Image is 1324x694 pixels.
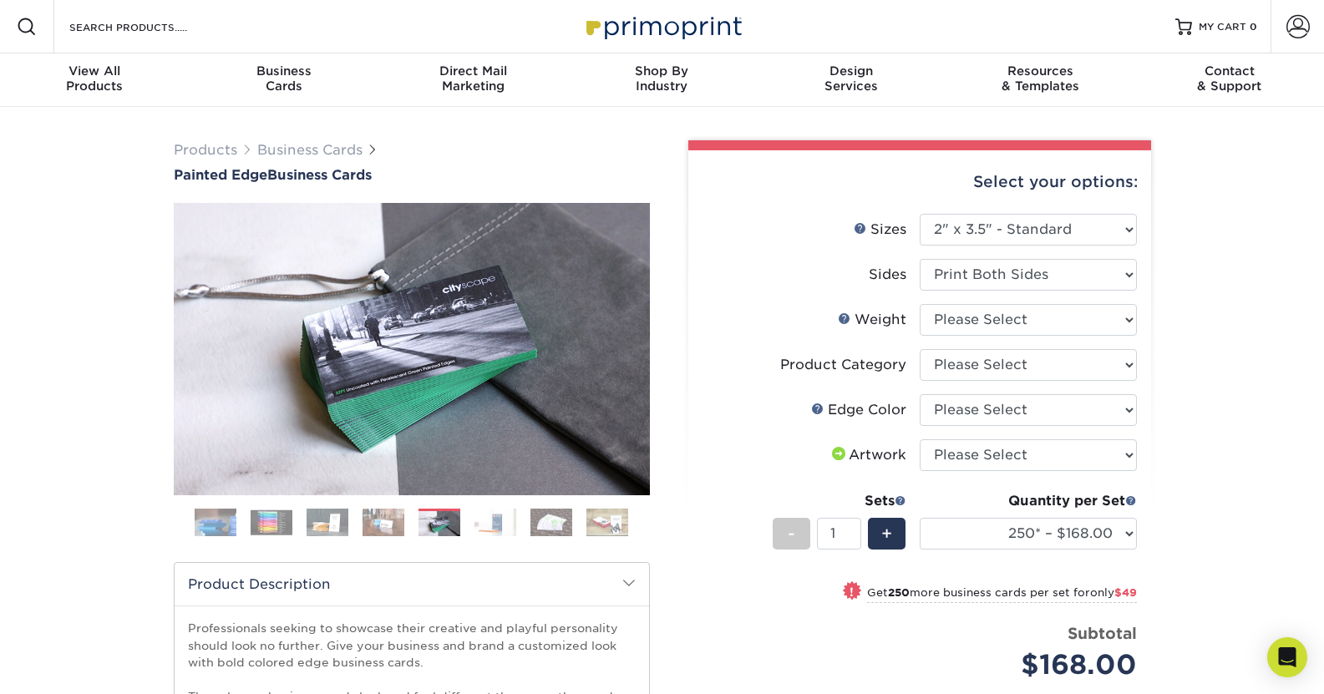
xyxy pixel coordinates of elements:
a: DesignServices [757,53,946,107]
span: Resources [946,63,1134,79]
img: Business Cards 07 [530,508,572,537]
div: Sizes [854,220,906,240]
div: Cards [189,63,378,94]
a: BusinessCards [189,53,378,107]
span: Direct Mail [378,63,567,79]
img: Business Cards 02 [251,509,292,535]
span: + [881,521,892,546]
span: only [1090,586,1137,599]
a: Products [174,142,237,158]
strong: Subtotal [1068,624,1137,642]
span: Business [189,63,378,79]
img: Business Cards 01 [195,502,236,544]
span: Painted Edge [174,167,267,183]
span: $49 [1114,586,1137,599]
img: Painted Edge 05 [174,185,650,514]
h1: Business Cards [174,167,650,183]
img: Business Cards 08 [586,508,628,537]
a: Direct MailMarketing [378,53,567,107]
div: Open Intercom Messenger [1267,637,1307,677]
div: Weight [838,310,906,330]
div: Sets [773,491,906,511]
img: Business Cards 04 [363,508,404,537]
div: Product Category [780,355,906,375]
small: Get more business cards per set for [867,586,1137,603]
span: Contact [1135,63,1324,79]
span: - [788,521,795,546]
div: Services [757,63,946,94]
a: Shop ByIndustry [567,53,756,107]
strong: 250 [888,586,910,599]
img: Primoprint [579,8,746,44]
a: Painted EdgeBusiness Cards [174,167,650,183]
a: Contact& Support [1135,53,1324,107]
div: Select your options: [702,150,1138,214]
img: Business Cards 05 [419,509,460,539]
input: SEARCH PRODUCTS..... [68,17,231,37]
div: & Templates [946,63,1134,94]
div: $168.00 [932,645,1137,685]
div: Marketing [378,63,567,94]
div: Industry [567,63,756,94]
div: Edge Color [811,400,906,420]
a: Business Cards [257,142,363,158]
div: Sides [869,265,906,285]
span: Shop By [567,63,756,79]
span: Design [757,63,946,79]
div: Quantity per Set [920,491,1137,511]
a: Resources& Templates [946,53,1134,107]
div: & Support [1135,63,1324,94]
img: Business Cards 03 [307,508,348,537]
div: Artwork [829,445,906,465]
h2: Product Description [175,563,649,605]
span: ! [850,583,854,600]
span: MY CART [1199,20,1246,34]
span: 0 [1250,21,1257,33]
img: Business Cards 06 [474,508,516,537]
